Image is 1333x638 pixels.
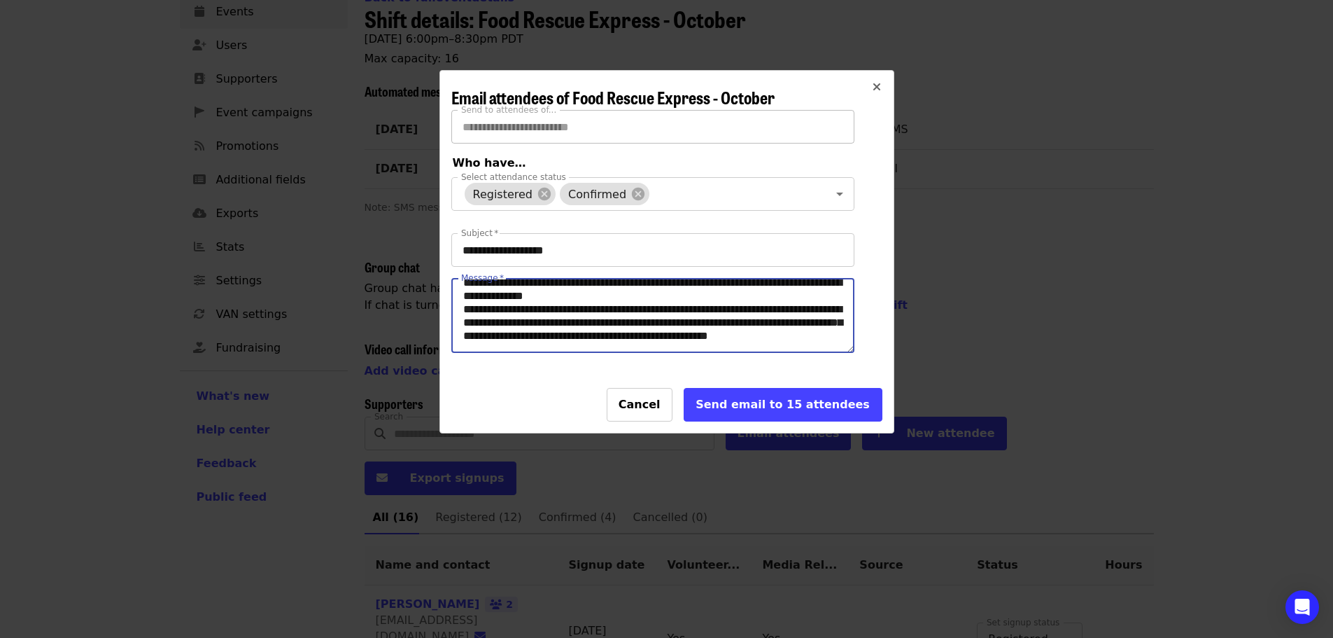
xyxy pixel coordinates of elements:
[560,188,635,201] span: Confirmed
[451,233,854,267] input: Subject
[451,85,775,109] span: Email attendees of Food Rescue Express - October
[451,110,854,144] input: Send to attendees of...
[1285,590,1319,624] div: Open Intercom Messenger
[830,184,849,204] button: Open
[607,388,672,422] button: Cancel
[453,156,526,169] span: Who have…
[560,183,649,205] div: Confirmed
[461,229,498,237] label: Subject
[461,274,504,282] label: Message
[860,71,894,104] button: Close
[465,183,556,205] div: Registered
[696,396,870,413] div: Send email to 15 attendees
[465,188,542,201] span: Registered
[684,388,882,422] button: Send email to 15 attendees
[461,106,556,114] label: Send to attendees of...
[873,81,881,94] i: times icon
[461,173,566,181] label: Select attendance status
[452,279,854,352] textarea: Message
